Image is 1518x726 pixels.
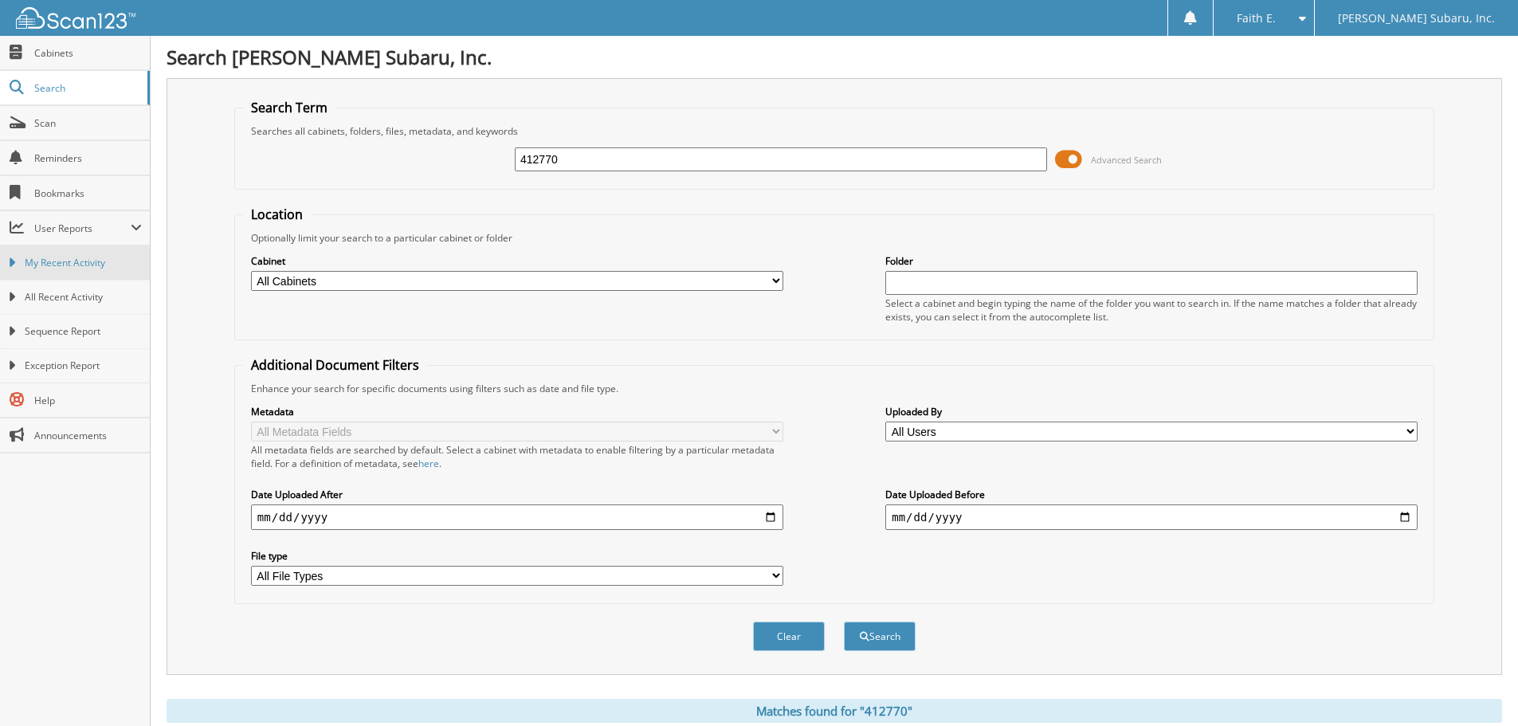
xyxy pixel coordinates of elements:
[34,394,142,407] span: Help
[753,622,825,651] button: Clear
[16,7,135,29] img: scan123-logo-white.svg
[885,405,1418,418] label: Uploaded By
[243,356,427,374] legend: Additional Document Filters
[34,46,142,60] span: Cabinets
[1338,14,1495,23] span: [PERSON_NAME] Subaru, Inc.
[34,151,142,165] span: Reminders
[34,222,131,235] span: User Reports
[251,549,783,563] label: File type
[418,457,439,470] a: here
[34,116,142,130] span: Scan
[243,382,1426,395] div: Enhance your search for specific documents using filters such as date and file type.
[243,206,311,223] legend: Location
[1091,154,1162,166] span: Advanced Search
[34,186,142,200] span: Bookmarks
[243,231,1426,245] div: Optionally limit your search to a particular cabinet or folder
[167,699,1502,723] div: Matches found for "412770"
[251,254,783,268] label: Cabinet
[34,429,142,442] span: Announcements
[25,290,142,304] span: All Recent Activity
[243,99,335,116] legend: Search Term
[251,405,783,418] label: Metadata
[885,296,1418,324] div: Select a cabinet and begin typing the name of the folder you want to search in. If the name match...
[34,81,139,95] span: Search
[25,324,142,339] span: Sequence Report
[844,622,916,651] button: Search
[167,44,1502,70] h1: Search [PERSON_NAME] Subaru, Inc.
[885,488,1418,501] label: Date Uploaded Before
[885,504,1418,530] input: end
[1237,14,1276,23] span: Faith E.
[1438,649,1518,726] iframe: Chat Widget
[243,124,1426,138] div: Searches all cabinets, folders, files, metadata, and keywords
[251,443,783,470] div: All metadata fields are searched by default. Select a cabinet with metadata to enable filtering b...
[251,488,783,501] label: Date Uploaded After
[25,256,142,270] span: My Recent Activity
[25,359,142,373] span: Exception Report
[251,504,783,530] input: start
[885,254,1418,268] label: Folder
